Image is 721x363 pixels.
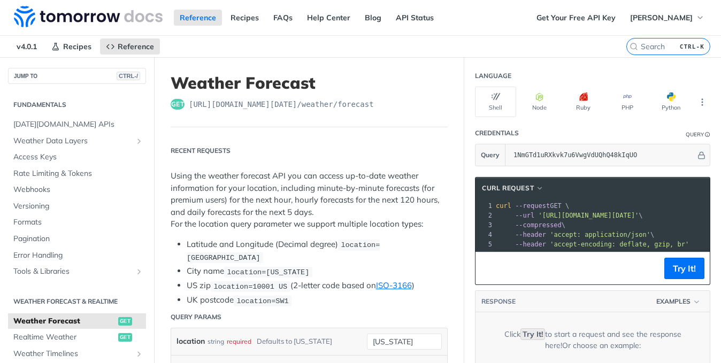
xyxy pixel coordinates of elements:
[694,94,710,110] button: More Languages
[13,266,132,277] span: Tools & Libraries
[225,10,265,26] a: Recipes
[135,267,143,276] button: Show subpages for Tools & Libraries
[481,296,516,307] button: RESPONSE
[607,87,648,117] button: PHP
[8,117,146,133] a: [DATE][DOMAIN_NAME] APIs
[496,202,511,210] span: curl
[496,231,654,238] span: \
[11,38,43,55] span: v4.0.1
[515,202,550,210] span: --request
[13,136,132,146] span: Weather Data Layers
[492,329,694,351] div: Click to start a request and see the response here! Or choose an example:
[656,297,691,306] span: Examples
[515,231,546,238] span: --header
[13,184,143,195] span: Webhooks
[189,99,374,110] span: https://api.tomorrow.io/v4/weather/forecast
[236,297,288,305] span: location=SW1
[664,258,704,279] button: Try It!
[13,234,143,244] span: Pagination
[118,42,154,51] span: Reference
[475,71,511,81] div: Language
[8,329,146,345] a: Realtime Weatherget
[478,183,548,194] button: cURL Request
[14,6,163,27] img: Tomorrow.io Weather API Docs
[696,150,707,160] button: Hide
[508,144,696,166] input: apikey
[135,350,143,358] button: Show subpages for Weather Timelines
[13,316,116,327] span: Weather Forecast
[496,202,569,210] span: GET \
[8,297,146,306] h2: Weather Forecast & realtime
[563,87,604,117] button: Ruby
[63,42,91,51] span: Recipes
[135,137,143,145] button: Show subpages for Weather Data Layers
[174,10,222,26] a: Reference
[187,238,448,264] li: Latitude and Longitude (Decimal degree)
[481,260,496,276] button: Copy to clipboard
[13,332,116,343] span: Realtime Weather
[515,241,546,248] span: --header
[208,334,224,349] div: string
[475,201,494,211] div: 1
[8,231,146,247] a: Pagination
[515,212,534,219] span: --url
[550,231,650,238] span: 'accept: application/json'
[8,313,146,329] a: Weather Forecastget
[531,10,622,26] a: Get Your Free API Key
[171,312,221,322] div: Query Params
[550,241,689,248] span: 'accept-encoding: deflate, gzip, br'
[301,10,356,26] a: Help Center
[475,87,516,117] button: Shell
[227,334,251,349] div: required
[630,42,638,51] svg: Search
[171,146,231,156] div: Recent Requests
[686,130,704,138] div: Query
[8,68,146,84] button: JUMP TOCTRL-/
[257,334,332,349] div: Defaults to [US_STATE]
[475,230,494,240] div: 4
[267,10,298,26] a: FAQs
[653,296,704,307] button: Examples
[8,166,146,182] a: Rate Limiting & Tokens
[677,41,707,52] kbd: CTRL-K
[520,328,545,340] code: Try It!
[475,220,494,230] div: 3
[171,73,448,92] h1: Weather Forecast
[496,212,643,219] span: \
[481,150,500,160] span: Query
[171,99,185,110] span: get
[45,38,97,55] a: Recipes
[13,349,132,359] span: Weather Timelines
[8,248,146,264] a: Error Handling
[117,72,140,80] span: CTRL-/
[13,217,143,228] span: Formats
[187,280,448,292] li: US zip (2-letter code based on )
[13,168,143,179] span: Rate Limiting & Tokens
[8,214,146,230] a: Formats
[624,10,710,26] button: [PERSON_NAME]
[171,170,448,230] p: Using the weather forecast API you can access up-to-date weather information for your location, i...
[475,211,494,220] div: 2
[8,182,146,198] a: Webhooks
[13,250,143,261] span: Error Handling
[538,212,639,219] span: '[URL][DOMAIN_NAME][DATE]'
[475,128,519,138] div: Credentials
[496,221,565,229] span: \
[227,268,309,276] span: location=[US_STATE]
[100,38,160,55] a: Reference
[118,333,132,342] span: get
[8,133,146,149] a: Weather Data LayersShow subpages for Weather Data Layers
[705,132,710,137] i: Information
[177,334,205,349] label: location
[213,282,287,290] span: location=10001 US
[13,201,143,212] span: Versioning
[8,149,146,165] a: Access Keys
[515,221,562,229] span: --compressed
[475,240,494,249] div: 5
[359,10,387,26] a: Blog
[8,264,146,280] a: Tools & LibrariesShow subpages for Tools & Libraries
[118,317,132,326] span: get
[482,183,534,193] span: cURL Request
[8,346,146,362] a: Weather TimelinesShow subpages for Weather Timelines
[686,130,710,138] div: QueryInformation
